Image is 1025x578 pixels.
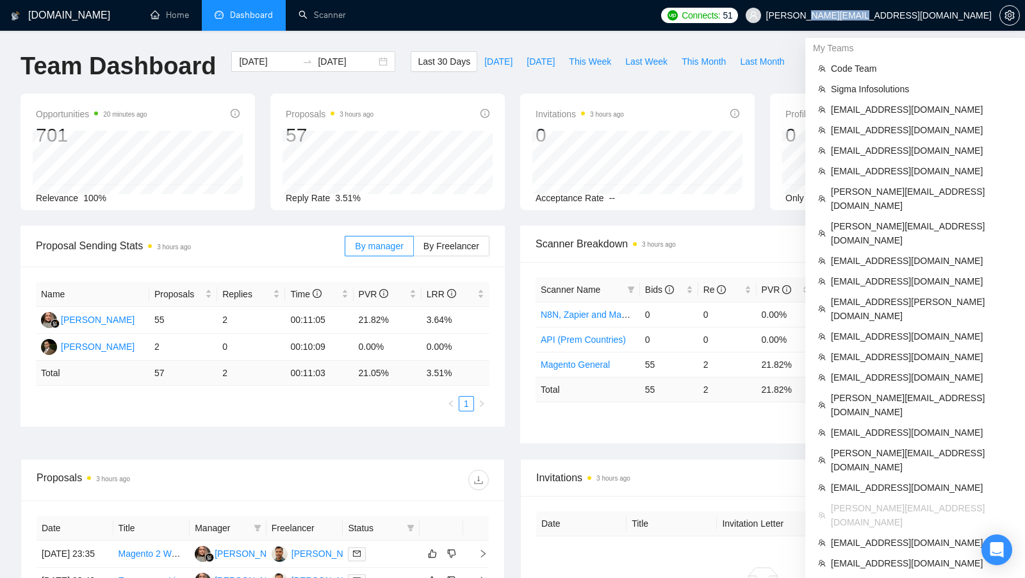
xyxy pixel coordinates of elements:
[37,516,113,541] th: Date
[286,106,373,122] span: Proposals
[51,319,60,328] img: gigradar-bm.png
[782,285,791,294] span: info-circle
[536,470,988,486] span: Invitations
[41,341,135,351] a: AK[PERSON_NAME]
[404,518,417,538] span: filter
[733,51,791,72] button: Last Month
[831,219,1012,247] span: [PERSON_NAME][EMAIL_ADDRESS][DOMAIN_NAME]
[627,511,717,536] th: Title
[999,5,1020,26] button: setting
[831,556,1012,570] span: [EMAIL_ADDRESS][DOMAIN_NAME]
[61,340,135,354] div: [PERSON_NAME]
[286,123,373,147] div: 57
[785,193,915,203] span: Only exclusive agency members
[447,289,456,298] span: info-circle
[527,54,555,69] span: [DATE]
[627,286,635,293] span: filter
[11,6,20,26] img: logo
[831,62,1012,76] span: Code Team
[422,334,489,361] td: 0.00%
[36,361,149,386] td: Total
[411,51,477,72] button: Last 30 Days
[625,280,637,299] span: filter
[818,374,826,381] span: team
[665,285,674,294] span: info-circle
[749,11,758,20] span: user
[195,548,288,558] a: VM[PERSON_NAME]
[41,314,135,324] a: VM[PERSON_NAME]
[805,38,1025,58] div: My Teams
[251,518,264,538] span: filter
[682,54,726,69] span: This Month
[423,241,479,251] span: By Freelancer
[590,111,624,118] time: 3 hours ago
[428,549,437,559] span: like
[272,546,288,562] img: RL
[418,54,470,69] span: Last 30 Days
[831,103,1012,117] span: [EMAIL_ADDRESS][DOMAIN_NAME]
[37,470,263,490] div: Proposals
[596,475,630,482] time: 3 hours ago
[818,126,826,134] span: team
[425,546,440,561] button: like
[474,396,489,411] button: right
[682,8,720,22] span: Connects:
[640,377,698,402] td: 55
[217,307,285,334] td: 2
[668,10,678,21] img: upwork-logo.png
[474,396,489,411] li: Next Page
[222,287,270,301] span: Replies
[348,521,402,535] span: Status
[459,397,473,411] a: 1
[818,106,826,113] span: team
[335,193,361,203] span: 3.51%
[831,391,1012,419] span: [PERSON_NAME][EMAIL_ADDRESS][DOMAIN_NAME]
[266,516,343,541] th: Freelancer
[478,400,486,408] span: right
[785,106,885,122] span: Profile Views
[818,277,826,285] span: team
[818,539,826,547] span: team
[536,193,604,203] span: Acceptance Rate
[444,546,459,561] button: dislike
[285,307,353,334] td: 00:11:05
[675,51,733,72] button: This Month
[354,307,422,334] td: 21.82%
[459,396,474,411] li: 1
[195,521,249,535] span: Manager
[831,164,1012,178] span: [EMAIL_ADDRESS][DOMAIN_NAME]
[818,456,826,464] span: team
[272,548,365,558] a: RL[PERSON_NAME]
[818,195,826,202] span: team
[285,361,353,386] td: 00:11:03
[818,511,826,519] span: team
[818,484,826,491] span: team
[831,82,1012,96] span: Sigma Infosolutions
[157,244,191,251] time: 3 hours ago
[443,396,459,411] li: Previous Page
[355,241,403,251] span: By manager
[831,446,1012,474] span: [PERSON_NAME][EMAIL_ADDRESS][DOMAIN_NAME]
[205,553,214,562] img: gigradar-bm.png
[359,289,389,299] span: PVR
[642,241,676,248] time: 3 hours ago
[698,352,757,377] td: 2
[999,10,1020,21] a: setting
[818,229,826,237] span: team
[698,377,757,402] td: 2
[762,285,792,295] span: PVR
[427,289,456,299] span: LRR
[831,144,1012,158] span: [EMAIL_ADDRESS][DOMAIN_NAME]
[625,54,668,69] span: Last Week
[831,425,1012,440] span: [EMAIL_ADDRESS][DOMAIN_NAME]
[353,550,361,557] span: mail
[723,8,733,22] span: 51
[785,123,885,147] div: 0
[149,307,217,334] td: 55
[469,475,488,485] span: download
[831,350,1012,364] span: [EMAIL_ADDRESS][DOMAIN_NAME]
[536,236,989,252] span: Scanner Breakdown
[818,559,826,567] span: team
[468,470,489,490] button: download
